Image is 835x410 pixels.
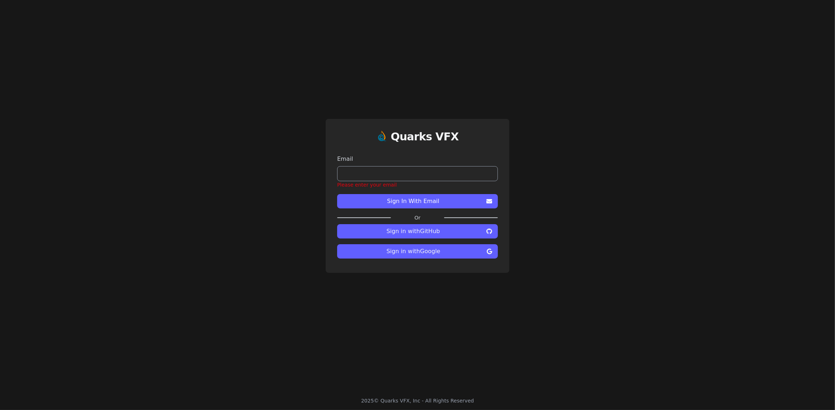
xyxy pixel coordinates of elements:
[391,130,459,143] h1: Quarks VFX
[361,397,474,404] div: 2025 © Quarks VFX, Inc - All Rights Reserved
[343,197,483,206] span: Sign In With Email
[337,181,498,188] div: Please enter your email
[337,194,498,208] button: Sign In With Email
[337,155,498,163] label: Email
[391,214,444,221] label: Or
[343,227,483,236] span: Sign in with GitHub
[391,130,459,149] a: Quarks VFX
[337,244,498,259] button: Sign in withGoogle
[337,224,498,238] button: Sign in withGitHub
[343,247,484,256] span: Sign in with Google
